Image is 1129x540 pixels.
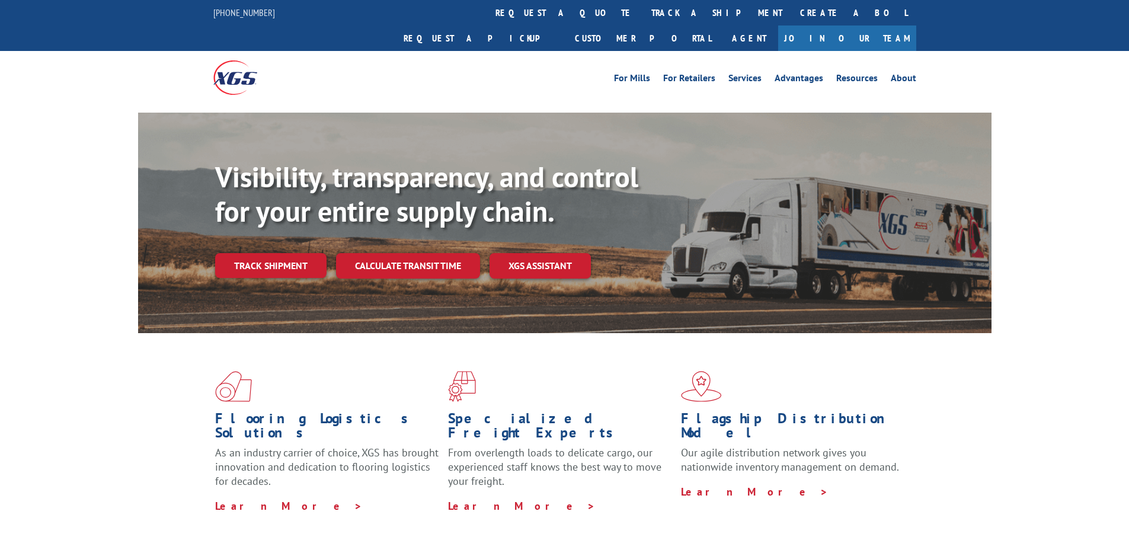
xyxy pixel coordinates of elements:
a: About [891,74,916,87]
a: For Retailers [663,74,715,87]
a: Customer Portal [566,25,720,51]
a: Track shipment [215,253,327,278]
a: Join Our Team [778,25,916,51]
a: Request a pickup [395,25,566,51]
a: Learn More > [448,499,596,513]
a: Learn More > [215,499,363,513]
a: [PHONE_NUMBER] [213,7,275,18]
h1: Flagship Distribution Model [681,411,905,446]
b: Visibility, transparency, and control for your entire supply chain. [215,158,638,229]
a: Services [728,74,762,87]
a: For Mills [614,74,650,87]
p: From overlength loads to delicate cargo, our experienced staff knows the best way to move your fr... [448,446,672,499]
h1: Flooring Logistics Solutions [215,411,439,446]
span: Our agile distribution network gives you nationwide inventory management on demand. [681,446,899,474]
a: XGS ASSISTANT [490,253,591,279]
span: As an industry carrier of choice, XGS has brought innovation and dedication to flooring logistics... [215,446,439,488]
img: xgs-icon-focused-on-flooring-red [448,371,476,402]
a: Advantages [775,74,823,87]
h1: Specialized Freight Experts [448,411,672,446]
a: Calculate transit time [336,253,480,279]
a: Agent [720,25,778,51]
a: Resources [836,74,878,87]
img: xgs-icon-flagship-distribution-model-red [681,371,722,402]
img: xgs-icon-total-supply-chain-intelligence-red [215,371,252,402]
a: Learn More > [681,485,829,499]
